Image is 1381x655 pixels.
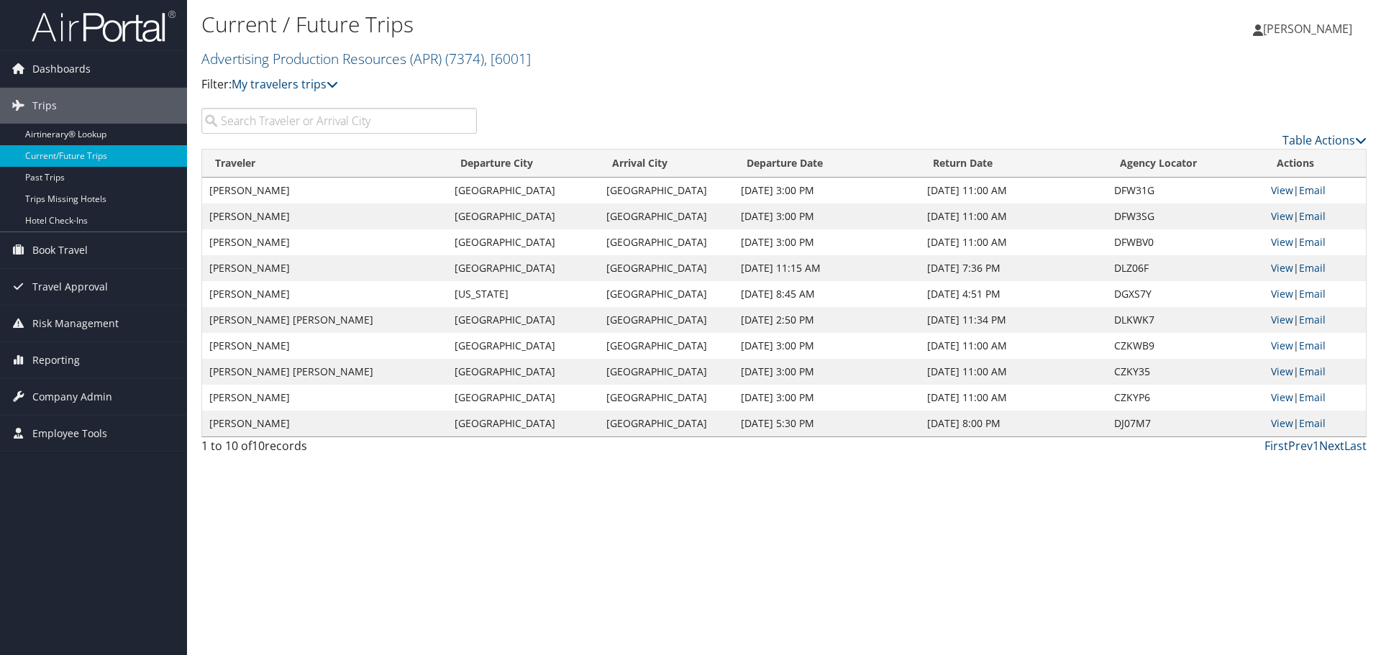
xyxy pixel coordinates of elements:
[202,307,447,333] td: [PERSON_NAME] [PERSON_NAME]
[920,150,1107,178] th: Return Date: activate to sort column ascending
[734,229,921,255] td: [DATE] 3:00 PM
[32,51,91,87] span: Dashboards
[1271,287,1293,301] a: View
[599,178,733,203] td: [GEOGRAPHIC_DATA]
[1299,365,1326,378] a: Email
[32,306,119,342] span: Risk Management
[1107,359,1264,385] td: CZKY35
[32,379,112,415] span: Company Admin
[202,203,447,229] td: [PERSON_NAME]
[1271,390,1293,404] a: View
[1271,365,1293,378] a: View
[1107,255,1264,281] td: DLZ06F
[920,411,1107,436] td: [DATE] 8:00 PM
[734,203,921,229] td: [DATE] 3:00 PM
[1264,359,1366,385] td: |
[1299,313,1326,326] a: Email
[1288,438,1313,454] a: Prev
[1271,261,1293,275] a: View
[202,359,447,385] td: [PERSON_NAME] [PERSON_NAME]
[445,49,484,68] span: ( 7374 )
[1107,178,1264,203] td: DFW31G
[1299,209,1326,223] a: Email
[201,9,978,40] h1: Current / Future Trips
[202,411,447,436] td: [PERSON_NAME]
[447,150,599,178] th: Departure City: activate to sort column ascending
[1264,385,1366,411] td: |
[734,359,921,385] td: [DATE] 3:00 PM
[201,108,477,134] input: Search Traveler or Arrival City
[1107,203,1264,229] td: DFW3SG
[599,203,733,229] td: [GEOGRAPHIC_DATA]
[447,307,599,333] td: [GEOGRAPHIC_DATA]
[1253,7,1367,50] a: [PERSON_NAME]
[1107,411,1264,436] td: DJ07M7
[1264,150,1366,178] th: Actions
[734,385,921,411] td: [DATE] 3:00 PM
[202,255,447,281] td: [PERSON_NAME]
[447,333,599,359] td: [GEOGRAPHIC_DATA]
[734,307,921,333] td: [DATE] 2:50 PM
[1271,183,1293,197] a: View
[1264,411,1366,436] td: |
[447,229,599,255] td: [GEOGRAPHIC_DATA]
[1264,438,1288,454] a: First
[1282,132,1367,148] a: Table Actions
[1271,209,1293,223] a: View
[32,88,57,124] span: Trips
[599,359,733,385] td: [GEOGRAPHIC_DATA]
[1299,261,1326,275] a: Email
[599,255,733,281] td: [GEOGRAPHIC_DATA]
[201,437,477,462] div: 1 to 10 of records
[734,411,921,436] td: [DATE] 5:30 PM
[447,411,599,436] td: [GEOGRAPHIC_DATA]
[202,385,447,411] td: [PERSON_NAME]
[1107,385,1264,411] td: CZKYP6
[599,281,733,307] td: [GEOGRAPHIC_DATA]
[1264,178,1366,203] td: |
[734,150,921,178] th: Departure Date: activate to sort column descending
[920,203,1107,229] td: [DATE] 11:00 AM
[1313,438,1319,454] a: 1
[920,359,1107,385] td: [DATE] 11:00 AM
[1271,339,1293,352] a: View
[1107,281,1264,307] td: DGXS7Y
[1107,150,1264,178] th: Agency Locator: activate to sort column ascending
[920,307,1107,333] td: [DATE] 11:34 PM
[1299,235,1326,249] a: Email
[32,416,107,452] span: Employee Tools
[734,255,921,281] td: [DATE] 11:15 AM
[1344,438,1367,454] a: Last
[32,342,80,378] span: Reporting
[1107,229,1264,255] td: DFWBV0
[447,385,599,411] td: [GEOGRAPHIC_DATA]
[1271,313,1293,326] a: View
[202,229,447,255] td: [PERSON_NAME]
[599,150,733,178] th: Arrival City: activate to sort column ascending
[1264,281,1366,307] td: |
[202,281,447,307] td: [PERSON_NAME]
[599,333,733,359] td: [GEOGRAPHIC_DATA]
[599,411,733,436] td: [GEOGRAPHIC_DATA]
[920,255,1107,281] td: [DATE] 7:36 PM
[447,255,599,281] td: [GEOGRAPHIC_DATA]
[1264,307,1366,333] td: |
[447,203,599,229] td: [GEOGRAPHIC_DATA]
[920,229,1107,255] td: [DATE] 11:00 AM
[1271,416,1293,430] a: View
[599,307,733,333] td: [GEOGRAPHIC_DATA]
[734,281,921,307] td: [DATE] 8:45 AM
[1319,438,1344,454] a: Next
[1264,229,1366,255] td: |
[202,150,447,178] th: Traveler: activate to sort column ascending
[201,75,978,94] p: Filter:
[447,178,599,203] td: [GEOGRAPHIC_DATA]
[201,49,531,68] a: Advertising Production Resources (APR)
[734,178,921,203] td: [DATE] 3:00 PM
[447,281,599,307] td: [US_STATE]
[252,438,265,454] span: 10
[32,269,108,305] span: Travel Approval
[447,359,599,385] td: [GEOGRAPHIC_DATA]
[599,385,733,411] td: [GEOGRAPHIC_DATA]
[202,178,447,203] td: [PERSON_NAME]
